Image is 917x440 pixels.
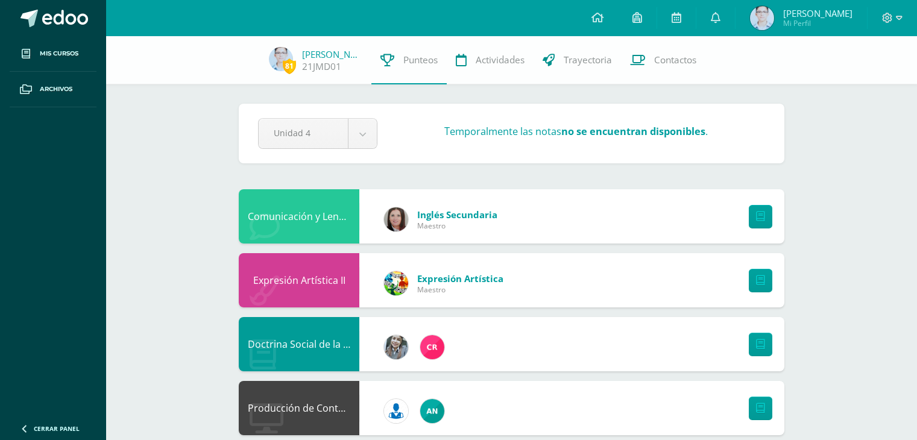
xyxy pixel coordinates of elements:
[403,54,438,66] span: Punteos
[447,36,534,84] a: Actividades
[564,54,612,66] span: Trayectoria
[420,335,444,359] img: 866c3f3dc5f3efb798120d7ad13644d9.png
[274,119,333,147] span: Unidad 4
[384,207,408,231] img: 8af0450cf43d44e38c4a1497329761f3.png
[10,36,96,72] a: Mis cursos
[417,284,503,295] span: Maestro
[302,60,341,73] a: 21JMD01
[283,58,296,74] span: 81
[534,36,621,84] a: Trayectoria
[654,54,696,66] span: Contactos
[561,125,705,138] strong: no se encuentran disponibles
[34,424,80,433] span: Cerrar panel
[371,36,447,84] a: Punteos
[783,18,852,28] span: Mi Perfil
[420,399,444,423] img: 05ee8f3aa2e004bc19e84eb2325bd6d4.png
[10,72,96,107] a: Archivos
[417,272,503,284] span: Expresión Artística
[384,335,408,359] img: cba4c69ace659ae4cf02a5761d9a2473.png
[384,271,408,295] img: 159e24a6ecedfdf8f489544946a573f0.png
[239,317,359,371] div: Doctrina Social de la Iglesia
[783,7,852,19] span: [PERSON_NAME]
[40,84,72,94] span: Archivos
[384,399,408,423] img: 6ed6846fa57649245178fca9fc9a58dd.png
[476,54,525,66] span: Actividades
[259,119,377,148] a: Unidad 4
[417,209,497,221] span: Inglés Secundaria
[621,36,705,84] a: Contactos
[239,189,359,244] div: Comunicación y Lenguaje L3 Inglés
[444,125,708,138] h3: Temporalmente las notas .
[269,47,293,71] img: 840e47d4d182e438aac412ae8425ac5b.png
[302,48,362,60] a: [PERSON_NAME]
[40,49,78,58] span: Mis cursos
[239,381,359,435] div: Producción de Contenidos Digitales
[750,6,774,30] img: 840e47d4d182e438aac412ae8425ac5b.png
[417,221,497,231] span: Maestro
[239,253,359,307] div: Expresión Artística II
